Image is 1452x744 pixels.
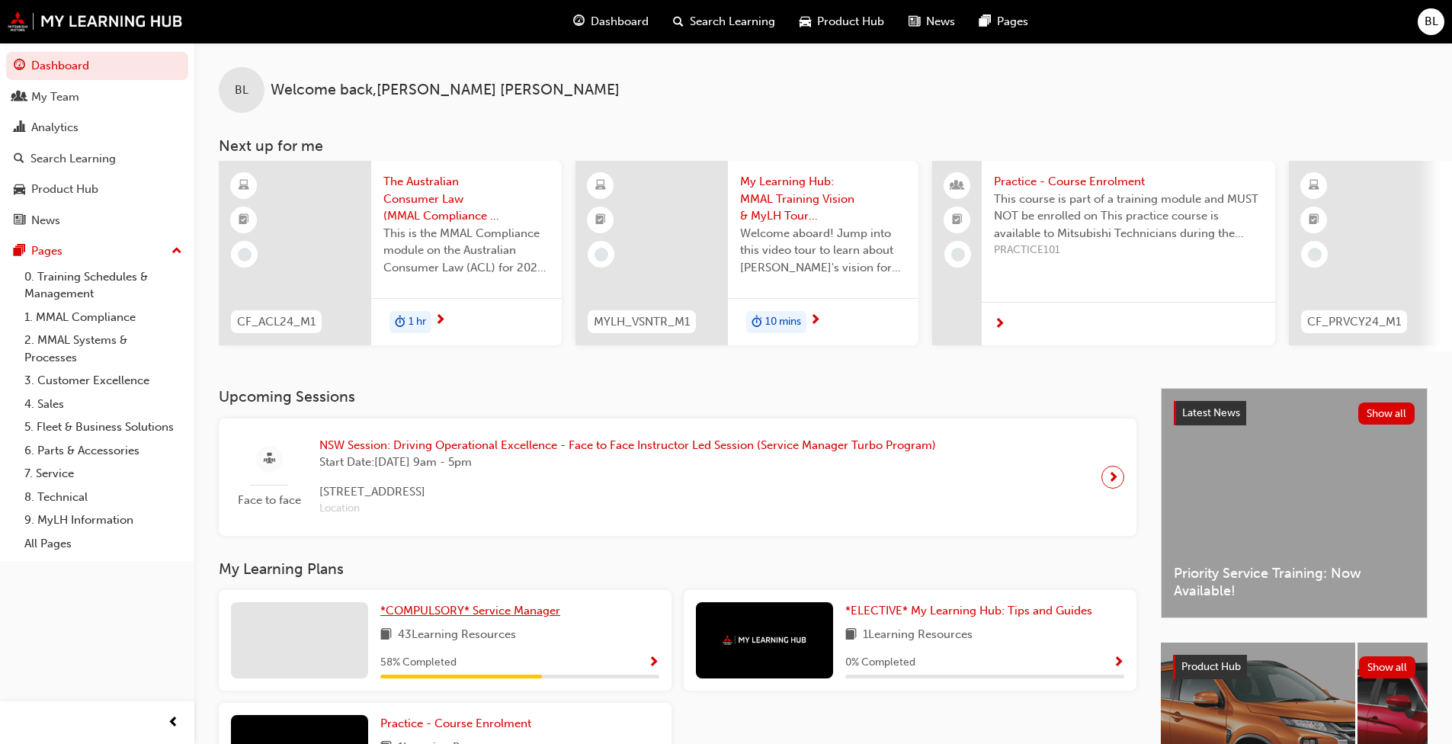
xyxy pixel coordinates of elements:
span: CF_PRVCY24_M1 [1307,313,1401,331]
a: guage-iconDashboard [561,6,661,37]
a: 4. Sales [18,393,188,416]
span: CF_ACL24_M1 [237,313,316,331]
span: news-icon [14,214,25,228]
div: Product Hub [31,181,98,198]
span: BL [235,82,248,99]
img: mmal [723,635,806,645]
span: learningRecordVerb_NONE-icon [1308,248,1322,261]
span: guage-icon [14,59,25,73]
span: people-icon [14,91,25,104]
span: Welcome back , [PERSON_NAME] [PERSON_NAME] [271,82,620,99]
a: 7. Service [18,462,188,486]
a: Search Learning [6,145,188,173]
span: pages-icon [14,245,25,258]
span: The Australian Consumer Law (MMAL Compliance - 2024) [383,173,550,225]
a: Face to faceNSW Session: Driving Operational Excellence - Face to Face Instructor Led Session (Se... [231,431,1124,524]
span: 58 % Completed [380,654,457,672]
a: Product HubShow all [1173,655,1415,679]
h3: Next up for me [194,137,1452,155]
span: My Learning Hub: MMAL Training Vision & MyLH Tour (Elective) [740,173,906,225]
a: mmal [8,11,183,31]
a: Latest NewsShow all [1174,401,1415,425]
button: DashboardMy TeamAnalyticsSearch LearningProduct HubNews [6,49,188,237]
span: sessionType_FACE_TO_FACE-icon [264,450,275,469]
span: BL [1425,13,1438,30]
span: *COMPULSORY* Service Manager [380,604,560,617]
a: news-iconNews [896,6,967,37]
span: news-icon [909,12,920,31]
a: Practice - Course EnrolmentThis course is part of a training module and MUST NOT be enrolled on T... [932,161,1275,345]
span: Practice - Course Enrolment [994,173,1263,191]
span: next-icon [809,314,821,328]
span: 43 Learning Resources [398,626,516,645]
span: search-icon [673,12,684,31]
span: booktick-icon [952,210,963,230]
span: [STREET_ADDRESS] [319,483,936,501]
span: pages-icon [979,12,991,31]
a: pages-iconPages [967,6,1040,37]
span: 1 Learning Resources [863,626,973,645]
a: 1. MMAL Compliance [18,306,188,329]
span: learningResourceType_ELEARNING-icon [239,176,249,196]
span: car-icon [14,183,25,197]
span: booktick-icon [239,210,249,230]
span: search-icon [14,152,24,166]
span: learningRecordVerb_NONE-icon [238,248,252,261]
span: News [926,13,955,30]
a: car-iconProduct Hub [787,6,896,37]
span: people-icon [952,176,963,196]
a: 3. Customer Excellence [18,369,188,393]
span: prev-icon [168,714,179,733]
span: *ELECTIVE* My Learning Hub: Tips and Guides [845,604,1092,617]
div: My Team [31,88,79,106]
span: 1 hr [409,313,426,331]
span: Show Progress [1113,656,1124,670]
div: Pages [31,242,63,260]
a: 9. MyLH Information [18,508,188,532]
span: Location [319,500,936,518]
a: Practice - Course Enrolment [380,715,537,733]
span: PRACTICE101 [994,242,1263,259]
span: MYLH_VSNTR_M1 [594,313,690,331]
a: *ELECTIVE* My Learning Hub: Tips and Guides [845,602,1098,620]
a: My Team [6,83,188,111]
span: Face to face [231,492,307,509]
span: next-icon [1107,467,1119,488]
span: duration-icon [395,313,405,332]
a: Dashboard [6,52,188,80]
span: booktick-icon [1309,210,1319,230]
a: search-iconSearch Learning [661,6,787,37]
a: All Pages [18,532,188,556]
span: Search Learning [690,13,775,30]
span: book-icon [380,626,392,645]
span: learningRecordVerb_NONE-icon [951,248,965,261]
a: 2. MMAL Systems & Processes [18,329,188,369]
button: Show all [1359,656,1416,678]
div: Search Learning [30,150,116,168]
span: Pages [997,13,1028,30]
span: Start Date: [DATE] 9am - 5pm [319,454,936,471]
span: 0 % Completed [845,654,915,672]
button: Show all [1358,402,1415,425]
button: Show Progress [648,653,659,672]
span: Show Progress [648,656,659,670]
a: News [6,207,188,235]
a: CF_ACL24_M1The Australian Consumer Law (MMAL Compliance - 2024)This is the MMAL Compliance module... [219,161,562,345]
span: NSW Session: Driving Operational Excellence - Face to Face Instructor Led Session (Service Manage... [319,437,936,454]
span: up-icon [171,242,182,261]
button: Pages [6,237,188,265]
span: Product Hub [817,13,884,30]
span: Priority Service Training: Now Available! [1174,565,1415,599]
span: next-icon [994,318,1005,332]
button: Show Progress [1113,653,1124,672]
div: News [31,212,60,229]
span: Latest News [1182,406,1240,419]
span: learningRecordVerb_NONE-icon [595,248,608,261]
a: Latest NewsShow allPriority Service Training: Now Available! [1161,388,1428,618]
a: MYLH_VSNTR_M1My Learning Hub: MMAL Training Vision & MyLH Tour (Elective)Welcome aboard! Jump int... [575,161,918,345]
span: guage-icon [573,12,585,31]
span: book-icon [845,626,857,645]
span: next-icon [434,314,446,328]
a: 8. Technical [18,486,188,509]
